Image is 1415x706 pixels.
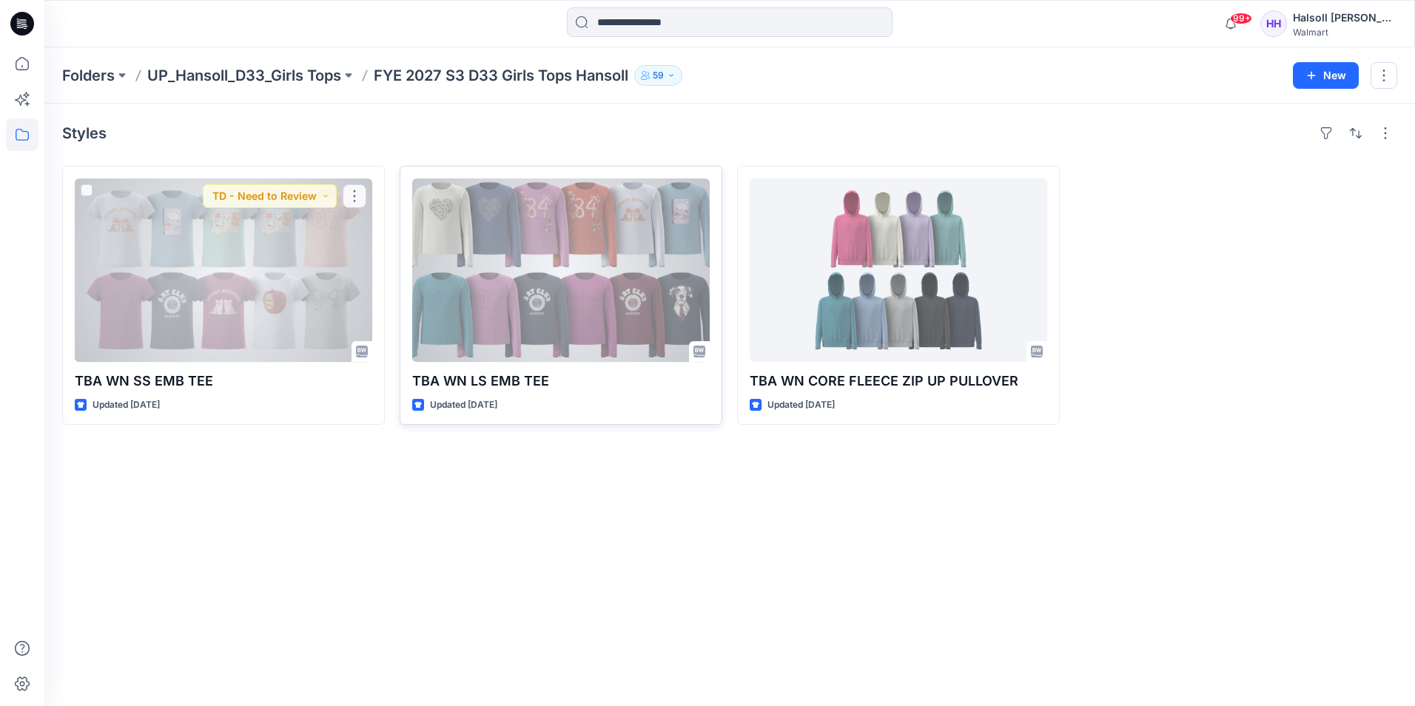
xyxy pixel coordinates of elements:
p: TBA WN CORE FLEECE ZIP UP PULLOVER [750,371,1047,391]
button: 59 [634,65,682,86]
p: TBA WN SS EMB TEE [75,371,372,391]
p: 59 [653,67,664,84]
span: 99+ [1230,13,1252,24]
div: Halsoll [PERSON_NAME] Girls Design Team [1293,9,1396,27]
p: FYE 2027 S3 D33 Girls Tops Hansoll [374,65,628,86]
div: Walmart [1293,27,1396,38]
a: TBA WN CORE FLEECE ZIP UP PULLOVER [750,178,1047,362]
a: Folders [62,65,115,86]
a: TBA WN LS EMB TEE [412,178,710,362]
div: HH [1260,10,1287,37]
button: New [1293,62,1359,89]
p: TBA WN LS EMB TEE [412,371,710,391]
p: Updated [DATE] [767,397,835,413]
a: UP_Hansoll_D33_Girls Tops [147,65,341,86]
p: Updated [DATE] [430,397,497,413]
a: TBA WN SS EMB TEE [75,178,372,362]
h4: Styles [62,124,107,142]
p: Updated [DATE] [93,397,160,413]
